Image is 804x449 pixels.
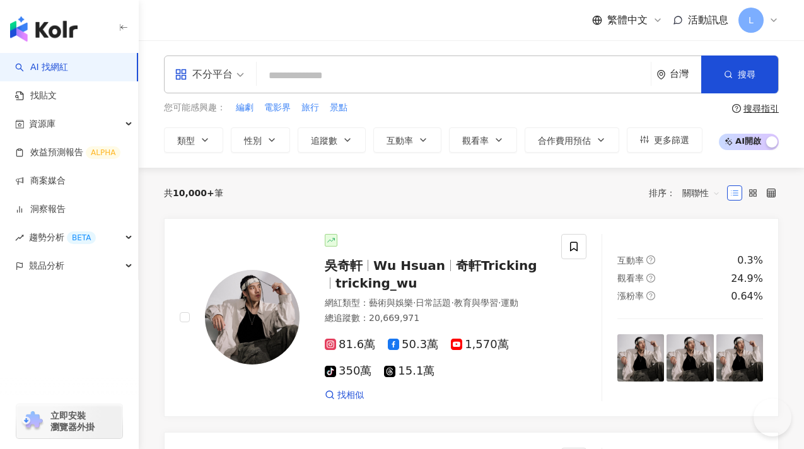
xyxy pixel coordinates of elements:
span: 競品分析 [29,252,64,280]
div: 不分平台 [175,64,233,85]
a: 效益預測報告ALPHA [15,146,120,159]
div: 0.64% [731,289,763,303]
span: Wu Hsuan [373,258,445,273]
div: 網紅類型 ： [325,297,546,310]
span: 趨勢分析 [29,223,96,252]
span: 吳奇軒 [325,258,363,273]
span: question-circle [732,104,741,113]
span: 更多篩選 [654,135,689,145]
span: 互動率 [617,255,644,265]
div: 0.3% [737,254,763,267]
button: 更多篩選 [627,127,702,153]
span: 81.6萬 [325,338,375,351]
span: 藝術與娛樂 [369,298,413,308]
img: post-image [716,334,763,381]
img: post-image [617,334,664,381]
span: 電影界 [264,102,291,114]
a: chrome extension立即安裝 瀏覽器外掛 [16,404,122,438]
button: 搜尋 [701,55,778,93]
span: 性別 [244,136,262,146]
span: 日常話題 [416,298,451,308]
span: · [413,298,416,308]
span: 10,000+ [173,188,214,198]
span: 編劇 [236,102,253,114]
span: 景點 [330,102,347,114]
button: 景點 [329,101,348,115]
span: 找相似 [337,389,364,402]
div: 台灣 [670,69,701,79]
span: · [451,298,453,308]
span: 教育與學習 [454,298,498,308]
div: 共 筆 [164,188,223,198]
button: 性別 [231,127,290,153]
span: question-circle [646,291,655,300]
span: 奇軒Tricking [456,258,537,273]
span: 追蹤數 [311,136,337,146]
span: 立即安裝 瀏覽器外掛 [50,410,95,433]
a: 找相似 [325,389,364,402]
span: 運動 [501,298,518,308]
span: environment [656,70,666,79]
span: 15.1萬 [384,364,434,378]
img: KOL Avatar [205,270,300,364]
span: 關聯性 [682,183,720,203]
span: question-circle [646,274,655,283]
span: 1,570萬 [451,338,509,351]
span: · [498,298,501,308]
div: BETA [67,231,96,244]
span: appstore [175,68,187,81]
img: chrome extension [20,411,45,431]
span: 繁體中文 [607,13,648,27]
span: 合作費用預估 [538,136,591,146]
div: 排序： [649,183,727,203]
span: question-circle [646,255,655,264]
button: 類型 [164,127,223,153]
img: logo [10,16,78,42]
span: 觀看率 [617,273,644,283]
iframe: Help Scout Beacon - Open [754,399,791,436]
span: 活動訊息 [688,14,728,26]
button: 追蹤數 [298,127,366,153]
a: 商案媒合 [15,175,66,187]
span: 類型 [177,136,195,146]
div: 搜尋指引 [743,103,779,114]
span: 350萬 [325,364,371,378]
a: 找貼文 [15,90,57,102]
span: rise [15,233,24,242]
span: 互動率 [387,136,413,146]
button: 電影界 [264,101,291,115]
span: 搜尋 [738,69,755,79]
button: 合作費用預估 [525,127,619,153]
span: 觀看率 [462,136,489,146]
a: KOL Avatar吳奇軒Wu Hsuan奇軒Trickingtricking_wu網紅類型：藝術與娛樂·日常話題·教育與學習·運動總追蹤數：20,669,97181.6萬50.3萬1,570萬... [164,218,779,417]
span: 您可能感興趣： [164,102,226,114]
a: searchAI 找網紅 [15,61,68,74]
a: 洞察報告 [15,203,66,216]
img: post-image [667,334,713,381]
span: L [749,13,754,27]
span: 漲粉率 [617,291,644,301]
button: 互動率 [373,127,441,153]
span: 資源庫 [29,110,55,138]
span: tricking_wu [335,276,417,291]
button: 旅行 [301,101,320,115]
span: 50.3萬 [388,338,438,351]
button: 編劇 [235,101,254,115]
div: 總追蹤數 ： 20,669,971 [325,312,546,325]
div: 24.9% [731,272,763,286]
button: 觀看率 [449,127,517,153]
span: 旅行 [301,102,319,114]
